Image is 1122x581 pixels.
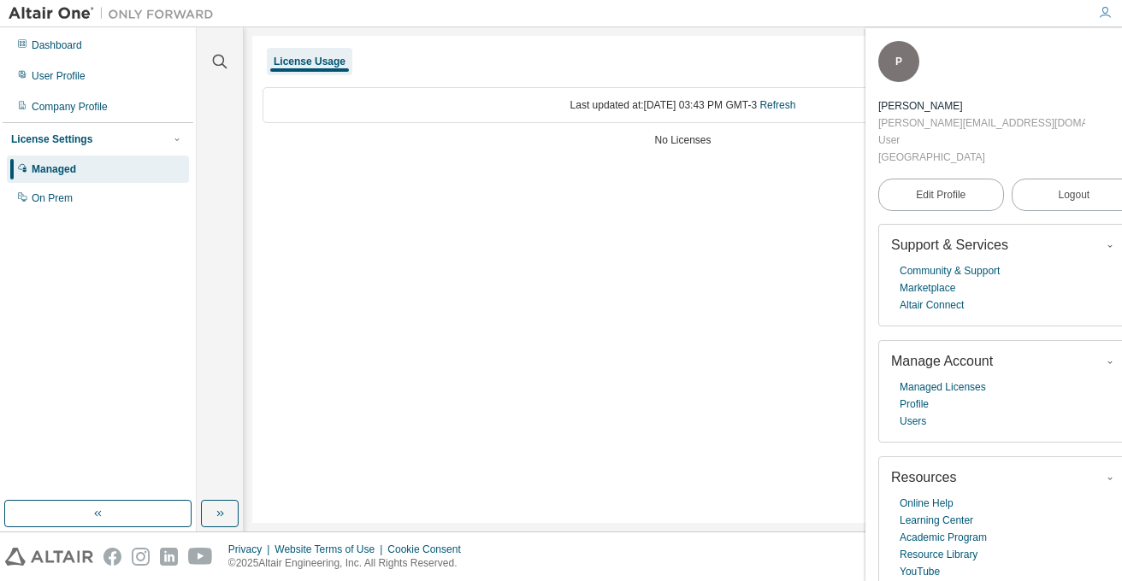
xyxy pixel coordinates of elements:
a: Edit Profile [878,179,1004,211]
div: Last updated at: [DATE] 03:43 PM GMT-3 [263,87,1103,123]
span: Support & Services [891,238,1008,252]
a: YouTube [900,563,940,580]
div: User [878,132,1085,149]
div: Website Terms of Use [275,543,387,556]
a: Managed Licenses [900,379,986,396]
div: Cookie Consent [387,543,470,556]
img: youtube.svg [188,548,213,566]
a: Community & Support [900,262,1000,279]
img: Altair One [9,5,222,22]
img: linkedin.svg [160,548,178,566]
div: No Licenses [263,133,1103,147]
div: Privacy [228,543,275,556]
a: Profile [900,396,929,413]
img: instagram.svg [132,548,150,566]
a: Online Help [900,495,954,512]
a: Marketplace [900,279,955,296]
div: Managed [32,162,76,176]
div: Patrícia Rodrigues [878,97,1085,114]
div: [PERSON_NAME][EMAIL_ADDRESS][DOMAIN_NAME] [878,114,1085,132]
a: Learning Center [900,512,973,529]
span: Resources [891,470,956,484]
a: Resource Library [900,546,977,563]
span: P [895,56,902,67]
div: Company Profile [32,100,108,114]
div: Dashboard [32,38,82,52]
p: © 2025 Altair Engineering, Inc. All Rights Reserved. [228,556,471,571]
img: altair_logo.svg [5,548,93,566]
span: Manage Account [891,354,993,368]
a: Academic Program [900,529,987,546]
div: User Profile [32,69,86,83]
a: Refresh [759,99,795,111]
div: License Usage [274,55,345,68]
div: On Prem [32,191,73,205]
div: License Settings [11,132,92,146]
div: [GEOGRAPHIC_DATA] [878,149,1085,166]
img: facebook.svg [103,548,121,566]
span: Logout [1058,186,1090,203]
span: Edit Profile [916,188,966,202]
a: Users [900,413,926,430]
a: Altair Connect [900,296,964,314]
